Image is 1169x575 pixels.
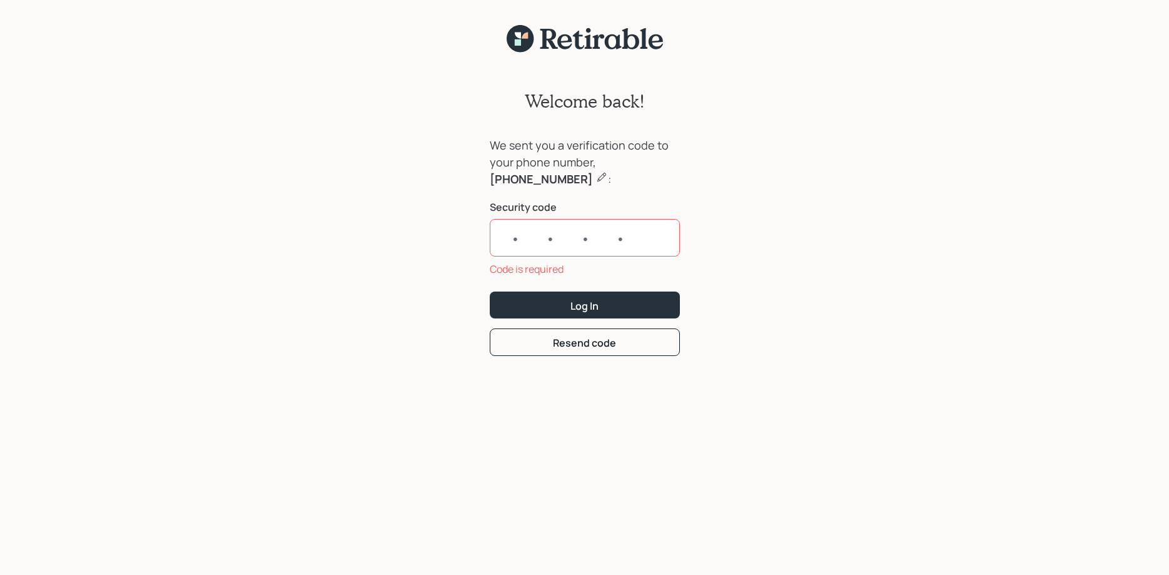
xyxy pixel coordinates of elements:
[570,299,599,313] div: Log In
[490,292,680,318] button: Log In
[490,328,680,355] button: Resend code
[490,219,680,257] input: ••••
[490,262,680,277] div: Code is required
[490,137,680,188] div: We sent you a verification code to your phone number, :
[525,91,645,112] h2: Welcome back!
[553,336,616,350] div: Resend code
[490,171,593,186] b: [PHONE_NUMBER]
[490,200,680,214] label: Security code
